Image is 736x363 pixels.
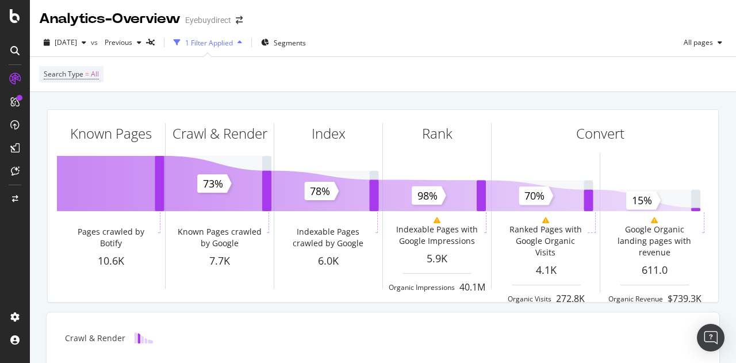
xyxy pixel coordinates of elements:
div: Open Intercom Messenger [697,324,724,351]
button: Segments [256,33,310,52]
span: vs [91,37,100,47]
div: 5.9K [383,251,491,266]
span: Previous [100,37,132,47]
div: 7.7K [166,254,274,269]
span: = [85,69,89,79]
img: block-icon [135,333,153,343]
div: Crawl & Render [65,333,125,344]
span: 2025 Sep. 14th [55,37,77,47]
div: 40.1M [459,281,485,294]
div: Index [312,124,346,143]
div: Known Pages [70,124,152,143]
div: Pages crawled by Botify [66,226,156,249]
div: Known Pages crawled by Google [174,226,264,249]
div: Analytics - Overview [39,9,181,29]
div: Organic Impressions [389,282,455,292]
span: Segments [274,38,306,48]
div: Rank [422,124,453,143]
div: 10.6K [57,254,165,269]
div: arrow-right-arrow-left [236,16,243,24]
button: Previous [100,33,146,52]
span: All [91,66,99,82]
div: 6.0K [274,254,382,269]
div: Eyebuydirect [185,14,231,26]
div: Crawl & Render [172,124,267,143]
span: Search Type [44,69,83,79]
button: 1 Filter Applied [169,33,247,52]
div: Indexable Pages with Google Impressions [392,224,482,247]
div: 1 Filter Applied [185,38,233,48]
button: [DATE] [39,33,91,52]
button: All pages [679,33,727,52]
div: Indexable Pages crawled by Google [283,226,373,249]
span: All pages [679,37,713,47]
